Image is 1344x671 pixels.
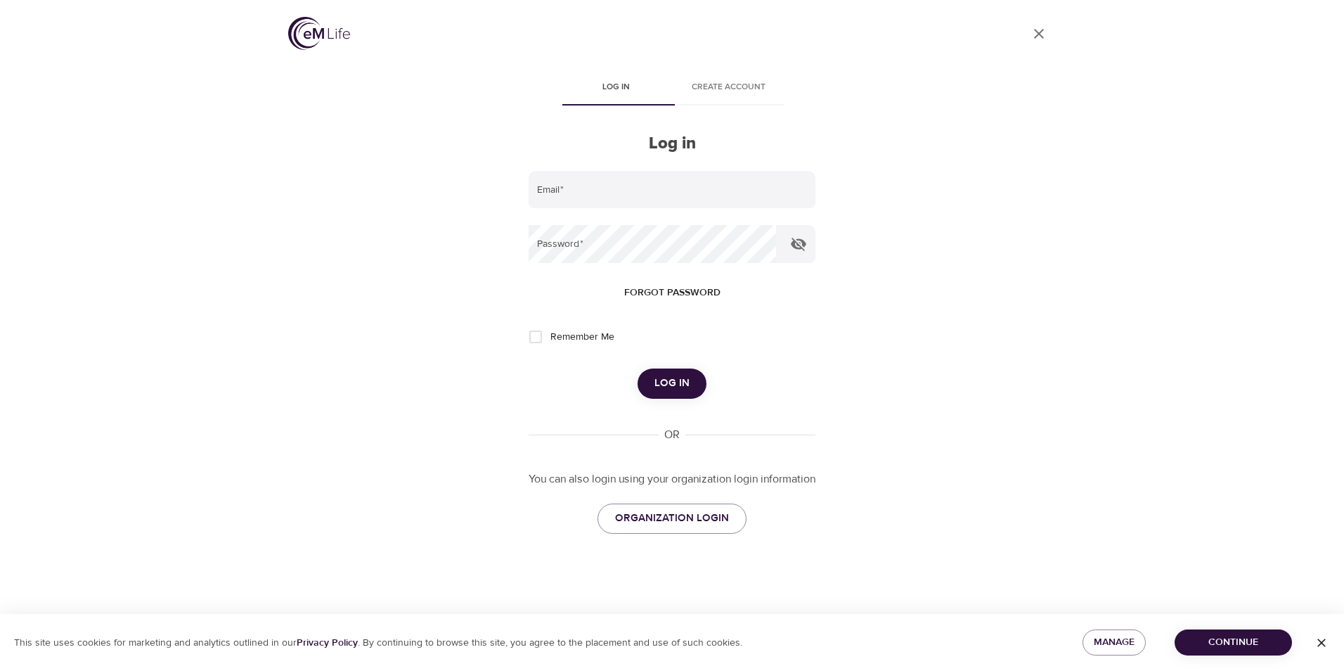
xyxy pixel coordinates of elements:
button: Continue [1175,630,1292,656]
span: Continue [1186,634,1281,651]
button: Forgot password [619,280,726,306]
span: Log in [654,374,690,392]
a: ORGANIZATION LOGIN [597,504,747,533]
span: Forgot password [624,284,721,302]
a: close [1022,17,1056,51]
span: Remember Me [550,330,614,345]
img: logo [288,17,350,50]
h2: Log in [529,134,815,154]
button: Manage [1083,630,1146,656]
span: Log in [568,80,664,95]
p: You can also login using your organization login information [529,471,815,487]
span: ORGANIZATION LOGIN [615,509,729,528]
div: disabled tabs example [529,72,815,106]
button: Log in [638,369,706,398]
div: OR [659,427,685,443]
span: Create account [680,80,776,95]
span: Manage [1094,634,1135,651]
a: Privacy Policy [297,637,358,649]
